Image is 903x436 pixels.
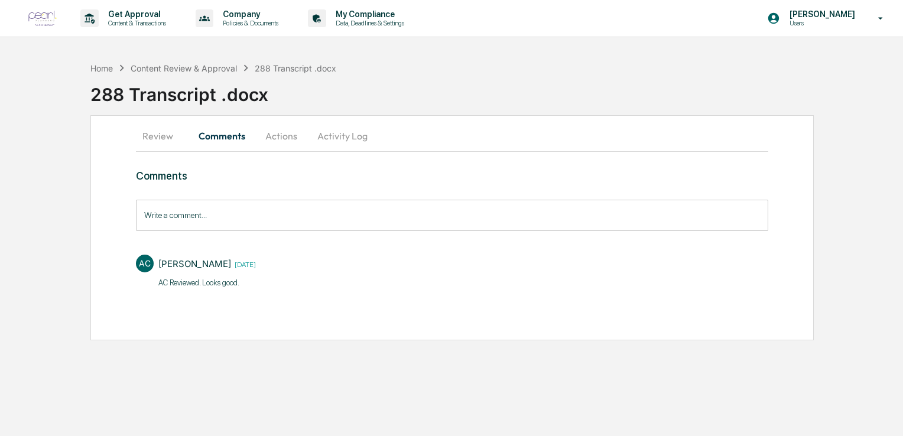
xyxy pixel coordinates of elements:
button: Activity Log [308,122,377,150]
div: AC [136,255,154,272]
p: My Compliance [326,9,410,19]
p: AC Reviewed. Looks good.​ [158,277,256,289]
p: [PERSON_NAME] [780,9,861,19]
div: [PERSON_NAME] [158,258,231,269]
p: Get Approval [99,9,172,19]
p: Users [780,19,861,27]
img: logo [28,11,57,27]
div: Content Review & Approval [131,63,237,73]
p: Content & Transactions [99,19,172,27]
time: Friday, September 5, 2025 at 1:07:04 PM EDT [231,259,256,269]
div: 288 Transcript .docx [90,74,903,105]
p: Policies & Documents [213,19,284,27]
iframe: Open customer support [865,397,897,429]
div: 288 Transcript .docx [255,63,336,73]
p: Data, Deadlines & Settings [326,19,410,27]
h3: Comments [136,170,768,182]
button: Actions [255,122,308,150]
div: Home [90,63,113,73]
p: Company [213,9,284,19]
div: secondary tabs example [136,122,768,150]
button: Comments [189,122,255,150]
button: Review [136,122,189,150]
